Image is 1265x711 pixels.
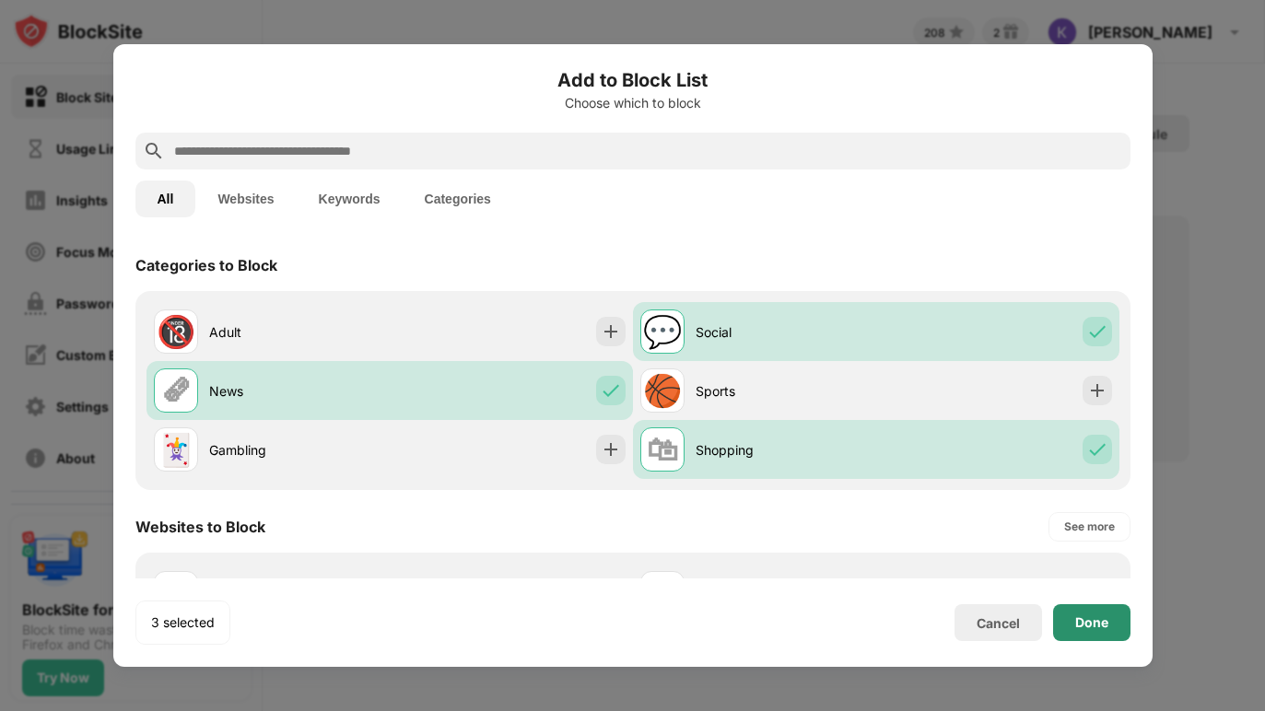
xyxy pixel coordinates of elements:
[1064,518,1115,536] div: See more
[643,313,682,351] div: 💬
[209,322,390,342] div: Adult
[403,181,513,217] button: Categories
[209,440,390,460] div: Gambling
[696,322,876,342] div: Social
[160,372,192,410] div: 🗞
[135,66,1130,94] h6: Add to Block List
[157,313,195,351] div: 🔞
[643,372,682,410] div: 🏀
[135,256,277,274] div: Categories to Block
[647,431,678,469] div: 🛍
[977,615,1020,631] div: Cancel
[157,431,195,469] div: 🃏
[696,440,876,460] div: Shopping
[696,381,876,401] div: Sports
[135,181,196,217] button: All
[143,140,165,162] img: search.svg
[195,181,296,217] button: Websites
[297,181,403,217] button: Keywords
[135,518,265,536] div: Websites to Block
[209,381,390,401] div: News
[135,96,1130,111] div: Choose which to block
[151,613,215,632] div: 3 selected
[1075,615,1108,630] div: Done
